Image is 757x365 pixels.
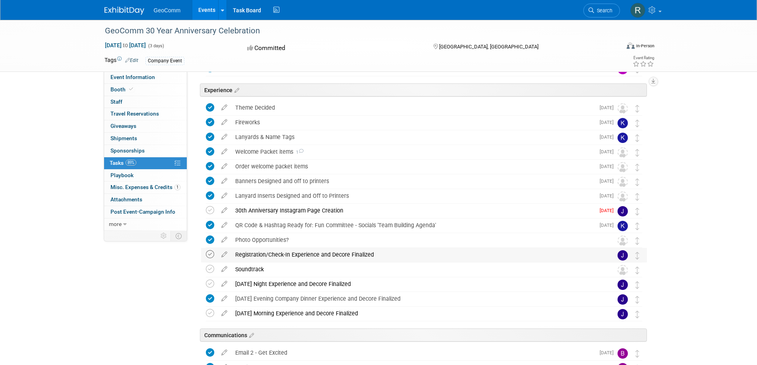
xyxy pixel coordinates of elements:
[105,56,138,65] td: Tags
[618,280,628,290] img: Jason Kim
[104,84,187,96] a: Booth
[125,58,138,63] a: Edit
[636,43,654,49] div: In-Person
[618,147,628,158] img: Unassigned
[618,191,628,202] img: Unassigned
[635,350,639,357] i: Move task
[573,41,655,53] div: Event Format
[245,41,420,55] div: Committed
[157,231,171,241] td: Personalize Event Tab Strip
[174,184,180,190] span: 1
[635,149,639,156] i: Move task
[104,96,187,108] a: Staff
[110,74,155,80] span: Event Information
[635,208,639,215] i: Move task
[600,208,618,213] span: [DATE]
[232,86,239,94] a: Edit sections
[104,71,187,83] a: Event Information
[110,123,136,129] span: Giveaways
[104,206,187,218] a: Post Event-Campaign Info
[618,348,628,359] img: Bailey Woommavovah
[104,157,187,169] a: Tasks89%
[231,248,602,261] div: Registration/Check-In Experience and Decore Finalized
[618,250,628,261] img: Jason Kim
[110,184,180,190] span: Misc. Expenses & Credits
[154,7,181,14] span: GeoComm
[231,292,602,305] div: [DATE] Evening Company Dinner Experience and Decore Finalized
[217,266,231,273] a: edit
[600,105,618,110] span: [DATE]
[105,7,144,15] img: ExhibitDay
[129,87,133,91] i: Booth reservation complete
[231,233,602,247] div: Photo Opportunities?
[618,206,628,216] img: Jason Kim
[600,350,618,355] span: [DATE]
[630,3,645,18] img: Rob Ruprecht
[618,221,628,231] img: Kelsey Winter
[104,182,187,193] a: Misc. Expenses & Credits1
[217,310,231,317] a: edit
[217,163,231,170] a: edit
[217,222,231,229] a: edit
[600,193,618,199] span: [DATE]
[200,328,647,342] div: Communications
[104,108,187,120] a: Travel Reservations
[231,277,602,291] div: [DATE] Night Experience and Decore Finalized
[110,160,136,166] span: Tasks
[102,24,608,38] div: GeoComm 30 Year Anniversary Celebration
[439,44,538,50] span: [GEOGRAPHIC_DATA], [GEOGRAPHIC_DATA]
[147,43,164,48] span: (3 days)
[217,236,231,243] a: edit
[104,194,187,206] a: Attachments
[247,331,254,339] a: Edit sections
[600,164,618,169] span: [DATE]
[217,148,231,155] a: edit
[231,218,595,232] div: QR Code & Hashtag Ready for: Fun Committee - Socials 'Team Building Agenda'
[635,193,639,201] i: Move task
[104,145,187,157] a: Sponsorships
[217,119,231,126] a: edit
[635,164,639,171] i: Move task
[217,207,231,214] a: edit
[231,101,595,114] div: Theme Decided
[231,130,595,144] div: Lanyards & Name Tags
[635,134,639,142] i: Move task
[231,116,595,129] div: Fireworks
[618,133,628,143] img: Kelsey Winter
[110,209,175,215] span: Post Event-Campaign Info
[635,237,639,245] i: Move task
[217,104,231,111] a: edit
[122,42,129,48] span: to
[231,145,595,158] div: Welcome Packet items
[126,160,136,166] span: 89%
[105,42,146,49] span: [DATE] [DATE]
[635,311,639,318] i: Move task
[110,135,137,141] span: Shipments
[110,172,134,178] span: Playbook
[635,222,639,230] i: Move task
[618,162,628,172] img: Unassigned
[231,160,595,173] div: Order welcome packet items
[600,222,618,228] span: [DATE]
[170,231,187,241] td: Toggle Event Tabs
[231,263,602,276] div: Soundtrack
[600,149,618,154] span: [DATE]
[217,192,231,199] a: edit
[583,4,620,17] a: Search
[635,281,639,289] i: Move task
[217,178,231,185] a: edit
[627,42,635,49] img: Format-Inperson.png
[600,178,618,184] span: [DATE]
[110,110,159,117] span: Travel Reservations
[110,98,122,105] span: Staff
[217,133,231,141] a: edit
[110,196,142,203] span: Attachments
[635,105,639,112] i: Move task
[110,86,135,93] span: Booth
[635,120,639,127] i: Move task
[217,295,231,302] a: edit
[231,204,595,217] div: 30th Anniversary Instagram Page Creation
[594,8,612,14] span: Search
[231,346,595,359] div: Email 2 - Get Excited
[217,251,231,258] a: edit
